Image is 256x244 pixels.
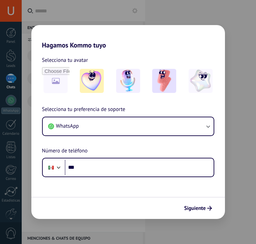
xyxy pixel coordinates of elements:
img: -1.jpeg [80,69,104,93]
img: -2.jpeg [116,69,140,93]
span: Selecciona tu preferencia de soporte [42,105,125,114]
span: Selecciona tu avatar [42,56,88,65]
button: Siguiente [181,203,215,214]
button: WhatsApp [43,117,214,135]
div: Mexico: + 52 [45,160,57,174]
img: -3.jpeg [152,69,176,93]
h2: Hagamos Kommo tuyo [31,25,225,49]
img: -4.jpeg [189,69,213,93]
span: Siguiente [184,206,206,211]
span: Número de teléfono [42,147,88,155]
span: WhatsApp [56,123,79,129]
